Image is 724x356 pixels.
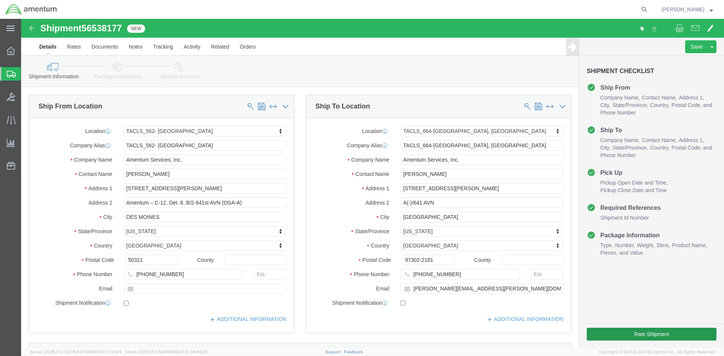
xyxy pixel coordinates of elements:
a: Support [325,350,344,354]
span: Jeffery Lee [661,5,704,14]
a: Feedback [344,350,363,354]
span: [DATE] 11:04:24 [92,350,122,354]
span: [DATE] 08:44:20 [176,350,207,354]
span: Server: 2025.17.0-327f6347098 [30,350,122,354]
span: Copyright © [DATE]-[DATE] Agistix Inc., All Rights Reserved [599,349,715,355]
button: [PERSON_NAME] [661,5,713,14]
span: Client: 2025.17.0-5dd568f [125,350,207,354]
img: logo [5,4,57,15]
iframe: FS Legacy Container [21,19,724,348]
